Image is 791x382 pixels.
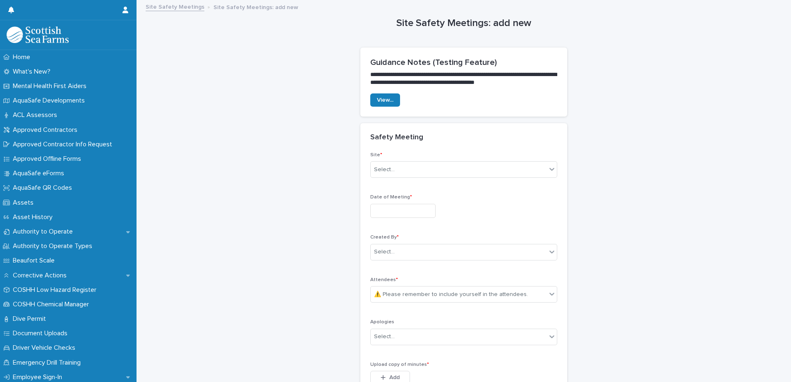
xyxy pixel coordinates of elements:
[10,359,87,367] p: Emergency Drill Training
[377,97,393,103] span: View...
[10,272,73,279] p: Corrective Actions
[370,195,412,200] span: Date of Meeting
[10,286,103,294] p: COSHH Low Hazard Register
[10,111,64,119] p: ACL Assessors
[10,329,74,337] p: Document Uploads
[360,17,567,29] h1: Site Safety Meetings: add new
[374,332,395,341] div: Select...
[213,2,298,11] p: Site Safety Meetings: add new
[10,97,91,105] p: AquaSafe Developments
[10,257,61,265] p: Beaufort Scale
[370,153,382,158] span: Site
[10,126,84,134] p: Approved Contractors
[370,57,557,67] h2: Guidance Notes (Testing Feature)
[374,290,528,299] div: ⚠️ Please remember to include yourself in the attendees.
[370,320,394,325] span: Apologies
[370,93,400,107] a: View...
[370,133,423,142] h2: Safety Meeting
[10,53,37,61] p: Home
[10,213,59,221] p: Asset History
[10,141,119,148] p: Approved Contractor Info Request
[146,2,204,11] a: Site Safety Meetings
[10,68,57,76] p: What's New?
[10,301,96,308] p: COSHH Chemical Manager
[10,344,82,352] p: Driver Vehicle Checks
[10,228,79,236] p: Authority to Operate
[10,315,53,323] p: Dive Permit
[10,373,69,381] p: Employee Sign-In
[10,184,79,192] p: AquaSafe QR Codes
[374,165,395,174] div: Select...
[7,26,69,43] img: bPIBxiqnSb2ggTQWdOVV
[370,362,429,367] span: Upload copy of minutes
[10,82,93,90] p: Mental Health First Aiders
[389,375,400,380] span: Add
[370,235,399,240] span: Created By
[10,199,40,207] p: Assets
[10,242,99,250] p: Authority to Operate Types
[370,277,398,282] span: Attendees
[10,155,88,163] p: Approved Offline Forms
[10,170,71,177] p: AquaSafe eForms
[374,248,395,256] div: Select...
